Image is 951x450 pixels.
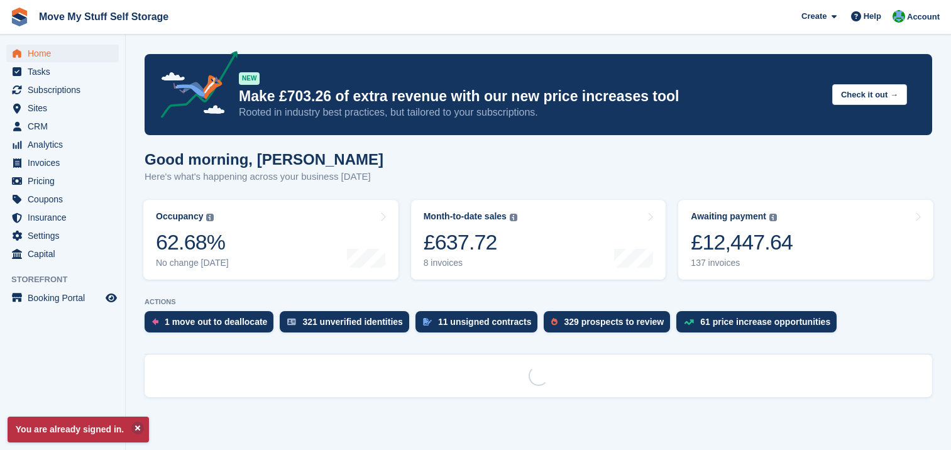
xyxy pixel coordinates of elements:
[8,417,149,442] p: You are already signed in.
[287,318,296,326] img: verify_identity-adf6edd0f0f0b5bbfe63781bf79b02c33cf7c696d77639b501bdc392416b5a36.svg
[302,317,403,327] div: 321 unverified identities
[676,311,843,339] a: 61 price increase opportunities
[239,106,822,119] p: Rooted in industry best practices, but tailored to your subscriptions.
[907,11,940,23] span: Account
[6,136,119,153] a: menu
[6,245,119,263] a: menu
[156,229,229,255] div: 62.68%
[145,170,383,184] p: Here's what's happening across your business [DATE]
[769,214,777,221] img: icon-info-grey-7440780725fd019a000dd9b08b2336e03edf1995a4989e88bcd33f0948082b44.svg
[801,10,827,23] span: Create
[280,311,415,339] a: 321 unverified identities
[6,154,119,172] a: menu
[28,209,103,226] span: Insurance
[145,298,932,306] p: ACTIONS
[6,45,119,62] a: menu
[6,209,119,226] a: menu
[28,154,103,172] span: Invoices
[145,311,280,339] a: 1 move out to deallocate
[28,289,103,307] span: Booking Portal
[165,317,267,327] div: 1 move out to deallocate
[893,10,905,23] img: Dan
[700,317,830,327] div: 61 price increase opportunities
[551,318,558,326] img: prospect-51fa495bee0391a8d652442698ab0144808aea92771e9ea1ae160a38d050c398.svg
[6,118,119,135] a: menu
[415,311,544,339] a: 11 unsigned contracts
[11,273,125,286] span: Storefront
[544,311,676,339] a: 329 prospects to review
[34,6,173,27] a: Move My Stuff Self Storage
[28,245,103,263] span: Capital
[28,63,103,80] span: Tasks
[6,99,119,117] a: menu
[6,63,119,80] a: menu
[424,229,517,255] div: £637.72
[832,84,907,105] button: Check it out →
[6,227,119,244] a: menu
[510,214,517,221] img: icon-info-grey-7440780725fd019a000dd9b08b2336e03edf1995a4989e88bcd33f0948082b44.svg
[239,72,260,85] div: NEW
[424,258,517,268] div: 8 invoices
[438,317,532,327] div: 11 unsigned contracts
[678,200,933,280] a: Awaiting payment £12,447.64 137 invoices
[424,211,507,222] div: Month-to-date sales
[6,81,119,99] a: menu
[104,290,119,305] a: Preview store
[423,318,432,326] img: contract_signature_icon-13c848040528278c33f63329250d36e43548de30e8caae1d1a13099fd9432cc5.svg
[28,227,103,244] span: Settings
[156,211,203,222] div: Occupancy
[6,172,119,190] a: menu
[6,190,119,208] a: menu
[28,118,103,135] span: CRM
[28,99,103,117] span: Sites
[691,258,793,268] div: 137 invoices
[411,200,666,280] a: Month-to-date sales £637.72 8 invoices
[156,258,229,268] div: No change [DATE]
[684,319,694,325] img: price_increase_opportunities-93ffe204e8149a01c8c9dc8f82e8f89637d9d84a8eef4429ea346261dce0b2c0.svg
[6,289,119,307] a: menu
[691,211,766,222] div: Awaiting payment
[152,318,158,326] img: move_outs_to_deallocate_icon-f764333ba52eb49d3ac5e1228854f67142a1ed5810a6f6cc68b1a99e826820c5.svg
[691,229,793,255] div: £12,447.64
[206,214,214,221] img: icon-info-grey-7440780725fd019a000dd9b08b2336e03edf1995a4989e88bcd33f0948082b44.svg
[28,81,103,99] span: Subscriptions
[150,51,238,123] img: price-adjustments-announcement-icon-8257ccfd72463d97f412b2fc003d46551f7dbcb40ab6d574587a9cd5c0d94...
[10,8,29,26] img: stora-icon-8386f47178a22dfd0bd8f6a31ec36ba5ce8667c1dd55bd0f319d3a0aa187defe.svg
[145,151,383,168] h1: Good morning, [PERSON_NAME]
[143,200,399,280] a: Occupancy 62.68% No change [DATE]
[864,10,881,23] span: Help
[28,172,103,190] span: Pricing
[564,317,664,327] div: 329 prospects to review
[28,136,103,153] span: Analytics
[239,87,822,106] p: Make £703.26 of extra revenue with our new price increases tool
[28,190,103,208] span: Coupons
[28,45,103,62] span: Home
